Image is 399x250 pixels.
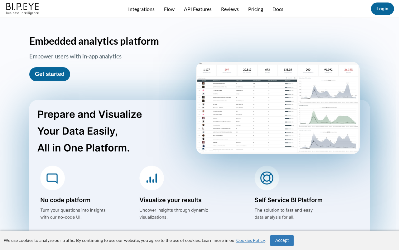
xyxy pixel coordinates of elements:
[196,62,360,154] img: homePageScreen2.png
[128,6,155,12] a: Integrations
[5,1,41,15] img: bipeye-logo
[236,237,265,243] a: Cookies Policy
[371,2,394,15] button: Login
[272,6,283,12] a: Docs
[29,35,370,47] h1: Embedded analytics platform
[4,237,266,243] p: We use cookies to analyze our traffic. By continuing to use our website, you agree to the use of ...
[29,67,70,81] button: Get started
[221,6,239,12] a: Reviews
[164,6,175,12] a: Flow
[377,6,388,11] a: Login
[29,53,193,62] h3: Empower users with in-app analytics
[184,6,212,12] a: API Features
[270,235,294,246] button: Accept
[35,71,65,77] a: Get started
[248,6,263,12] a: Pricing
